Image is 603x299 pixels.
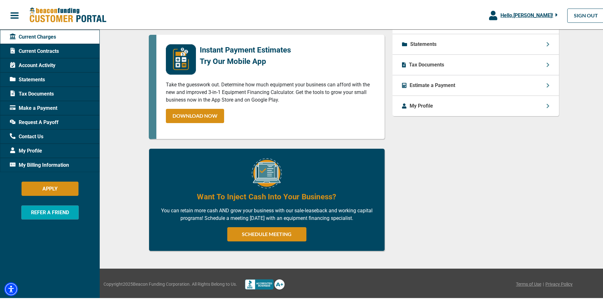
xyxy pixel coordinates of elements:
[10,146,42,153] span: My Profile
[104,280,237,286] span: Copyright 2025 Beacon Funding Corporation. All Rights Belong to Us.
[200,43,291,54] p: Instant Payment Estimates
[22,180,79,195] button: APPLY
[410,39,437,47] p: Statements
[29,6,106,22] img: Beacon Funding Customer Portal Logo
[10,117,59,125] span: Request A Payoff
[200,54,291,66] p: Try Our Mobile App
[516,280,541,286] a: Terms of Use
[10,160,69,168] span: My Billing Information
[227,226,306,240] a: SCHEDULE MEETING
[10,103,57,111] span: Make a Payment
[245,278,285,288] img: Better Bussines Beareau logo A+
[159,206,375,221] p: You can retain more cash AND grow your business with our sale-leaseback and working capital progr...
[252,157,282,187] img: Equipment Financing Online Image
[545,280,573,286] a: Privacy Policy
[409,60,444,67] p: Tax Documents
[166,43,196,73] img: mobile-app-logo.png
[21,204,79,218] button: REFER A FRIEND
[410,80,455,88] p: Estimate a Payment
[10,60,55,68] span: Account Activity
[10,46,59,54] span: Current Contracts
[543,280,544,286] span: |
[166,80,375,103] p: Take the guesswork out. Determine how much equipment your business can afford with the new and im...
[197,190,336,201] h4: Want To Inject Cash Into Your Business?
[10,132,43,139] span: Contact Us
[500,11,553,17] span: Hello, [PERSON_NAME] !
[410,101,433,109] p: My Profile
[10,32,56,40] span: Current Charges
[10,75,45,82] span: Statements
[166,108,224,122] a: DOWNLOAD NOW
[4,281,18,295] div: Accessibility Menu
[10,89,54,97] span: Tax Documents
